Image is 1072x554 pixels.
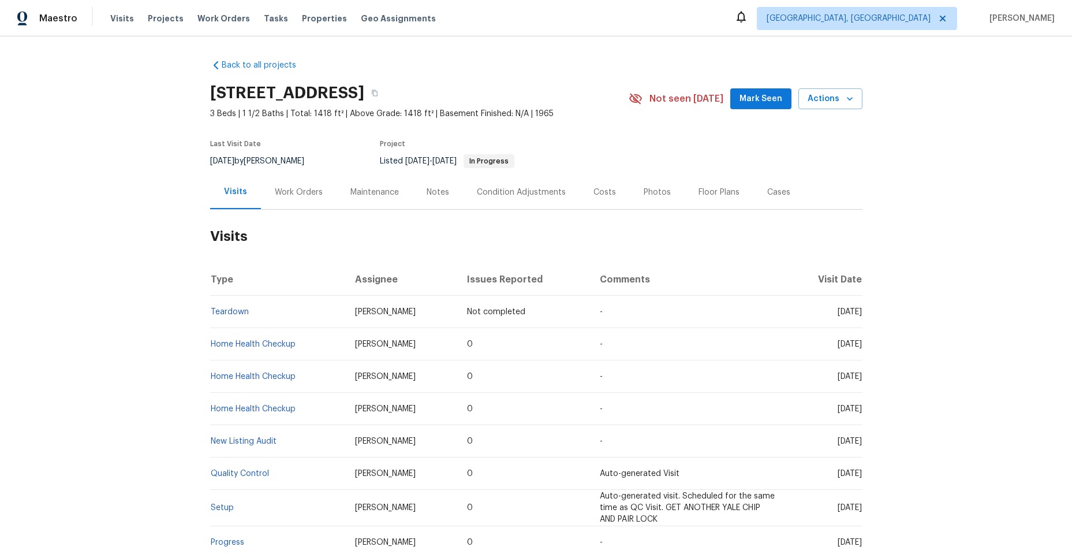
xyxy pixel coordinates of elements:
span: Maestro [39,13,77,24]
span: 0 [467,340,473,348]
div: Notes [427,187,449,198]
span: [DATE] [838,470,862,478]
span: [DATE] [405,157,429,165]
span: [GEOGRAPHIC_DATA], [GEOGRAPHIC_DATA] [767,13,931,24]
span: [DATE] [838,437,862,445]
span: [DATE] [432,157,457,165]
a: Setup [211,504,234,512]
span: [DATE] [838,538,862,546]
a: Home Health Checkup [211,340,296,348]
div: Floor Plans [699,187,739,198]
span: [DATE] [210,157,234,165]
div: Condition Adjustments [477,187,566,198]
th: Comments [591,263,786,296]
span: Mark Seen [739,92,782,106]
a: Quality Control [211,470,269,478]
span: [DATE] [838,373,862,381]
th: Type [210,263,346,296]
span: In Progress [465,158,513,165]
span: [DATE] [838,504,862,512]
span: Geo Assignments [361,13,436,24]
span: [DATE] [838,405,862,413]
div: Maintenance [350,187,399,198]
span: 0 [467,538,473,546]
span: [PERSON_NAME] [355,373,416,381]
span: [PERSON_NAME] [355,538,416,546]
button: Actions [798,88,862,110]
span: [PERSON_NAME] [355,308,416,316]
span: [PERSON_NAME] [985,13,1055,24]
div: Work Orders [275,187,323,198]
div: Visits [224,186,247,198]
span: [PERSON_NAME] [355,437,416,445]
span: 0 [467,470,473,478]
span: - [600,538,603,546]
a: Progress [211,538,244,546]
button: Copy Address [364,83,385,103]
span: Auto-generated Visit [600,470,679,478]
span: [PERSON_NAME] [355,405,416,413]
span: Properties [302,13,347,24]
span: Not seen [DATE] [649,93,723,105]
span: [DATE] [838,340,862,348]
span: [PERSON_NAME] [355,470,416,478]
h2: Visits [210,210,862,263]
span: [DATE] [838,308,862,316]
span: 0 [467,405,473,413]
span: Not completed [467,308,525,316]
span: Projects [148,13,184,24]
span: - [600,405,603,413]
a: New Listing Audit [211,437,277,445]
span: 0 [467,373,473,381]
span: Visits [110,13,134,24]
div: Photos [644,187,671,198]
th: Issues Reported [458,263,591,296]
div: Cases [767,187,790,198]
span: - [600,340,603,348]
span: - [600,308,603,316]
span: 0 [467,437,473,445]
span: Actions [808,92,853,106]
div: Costs [593,187,616,198]
span: Project [380,140,405,147]
a: Home Health Checkup [211,373,296,381]
span: 0 [467,504,473,512]
span: [PERSON_NAME] [355,504,416,512]
a: Home Health Checkup [211,405,296,413]
span: Listed [380,157,514,165]
h2: [STREET_ADDRESS] [210,87,364,99]
a: Teardown [211,308,249,316]
span: [PERSON_NAME] [355,340,416,348]
span: - [600,373,603,381]
button: Mark Seen [730,88,791,110]
th: Assignee [346,263,458,296]
span: Auto-generated visit. Scheduled for the same time as QC Visit. GET ANOTHER YALE CHIP AND PAIR LOCK [600,492,775,523]
span: Last Visit Date [210,140,261,147]
span: - [600,437,603,445]
span: 3 Beds | 1 1/2 Baths | Total: 1418 ft² | Above Grade: 1418 ft² | Basement Finished: N/A | 1965 [210,108,629,120]
a: Back to all projects [210,60,321,71]
span: Tasks [264,14,288,23]
div: by [PERSON_NAME] [210,154,318,168]
th: Visit Date [786,263,862,296]
span: Work Orders [197,13,250,24]
span: - [405,157,457,165]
